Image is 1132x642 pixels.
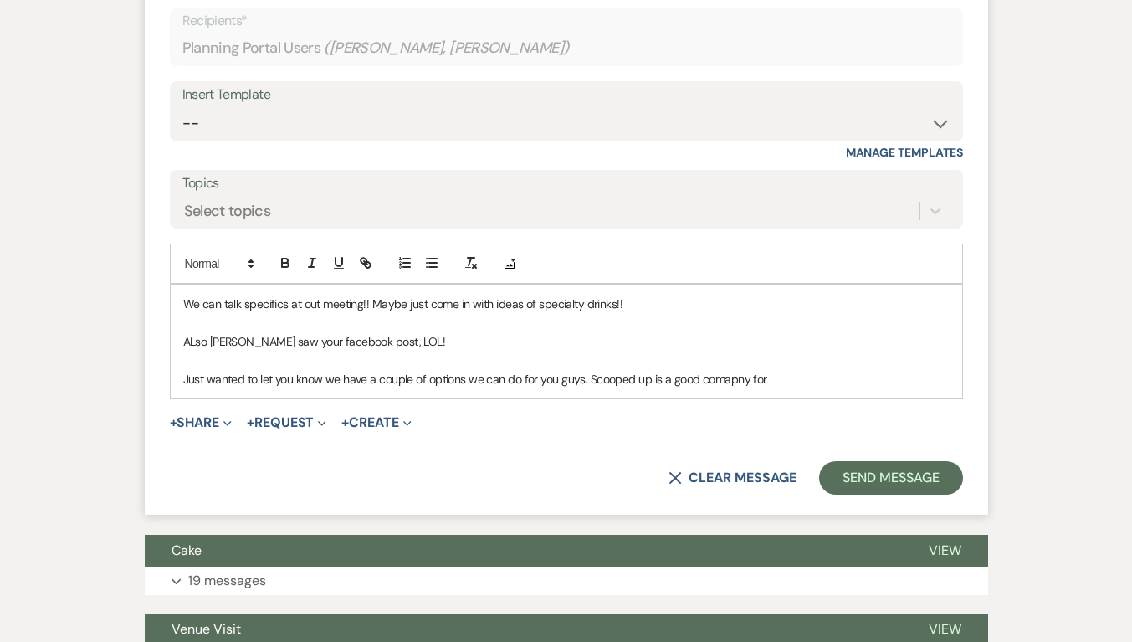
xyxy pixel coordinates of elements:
[324,37,570,59] span: ( [PERSON_NAME], [PERSON_NAME] )
[341,416,349,429] span: +
[188,570,266,592] p: 19 messages
[341,416,411,429] button: Create
[145,567,988,595] button: 19 messages
[929,620,961,638] span: View
[145,535,902,567] button: Cake
[668,471,796,485] button: Clear message
[929,542,961,559] span: View
[182,32,950,64] div: Planning Portal Users
[182,83,950,107] div: Insert Template
[182,172,950,196] label: Topics
[183,295,950,313] p: We can talk specifics at out meeting!! Maybe just come in with ideas of specialty drinks!!
[170,416,177,429] span: +
[183,332,950,351] p: ALso [PERSON_NAME] saw your facebook post, LOL!
[170,416,233,429] button: Share
[902,535,988,567] button: View
[846,145,963,160] a: Manage Templates
[247,416,254,429] span: +
[172,542,202,559] span: Cake
[182,10,950,32] p: Recipients*
[819,461,962,495] button: Send Message
[247,416,326,429] button: Request
[184,200,271,223] div: Select topics
[172,620,241,638] span: Venue Visit
[183,370,950,388] p: Just wanted to let you know we have a couple of options we can do for you guys. Scooped up is a g...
